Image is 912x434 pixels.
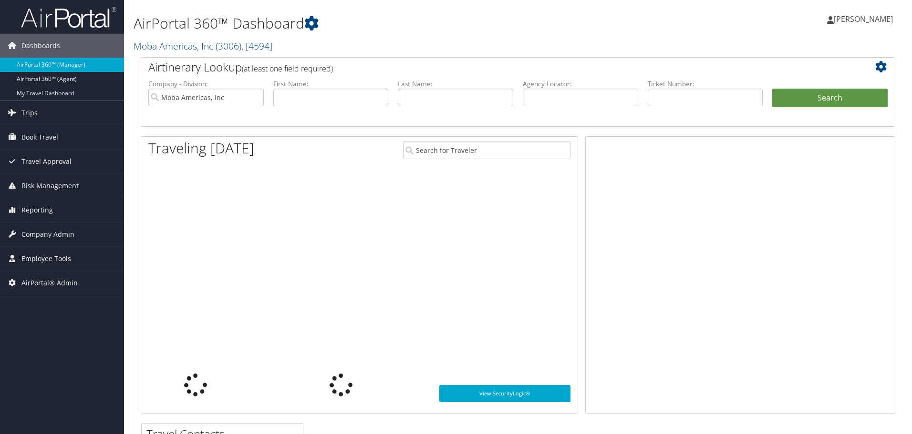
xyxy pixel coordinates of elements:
input: Search for Traveler [403,141,570,159]
label: Ticket Number: [648,79,763,89]
button: Search [772,89,888,108]
span: Company Admin [21,222,74,246]
label: First Name: [273,79,389,89]
span: Reporting [21,198,53,222]
span: Employee Tools [21,247,71,271]
span: Trips [21,101,38,125]
h2: Airtinerary Lookup [148,59,825,75]
label: Company - Division: [148,79,264,89]
a: View SecurityLogic® [439,385,570,402]
a: [PERSON_NAME] [827,5,902,33]
span: Book Travel [21,125,58,149]
span: [PERSON_NAME] [834,14,893,24]
h1: AirPortal 360™ Dashboard [134,13,646,33]
label: Agency Locator: [523,79,638,89]
span: Travel Approval [21,150,72,173]
span: Risk Management [21,174,79,198]
span: , [ 4594 ] [241,40,272,52]
span: Dashboards [21,34,60,58]
h1: Traveling [DATE] [148,138,254,158]
label: Last Name: [398,79,513,89]
span: (at least one field required) [242,63,333,74]
span: ( 3006 ) [216,40,241,52]
img: airportal-logo.png [21,6,116,29]
span: AirPortal® Admin [21,271,78,295]
a: Moba Americas, Inc [134,40,272,52]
